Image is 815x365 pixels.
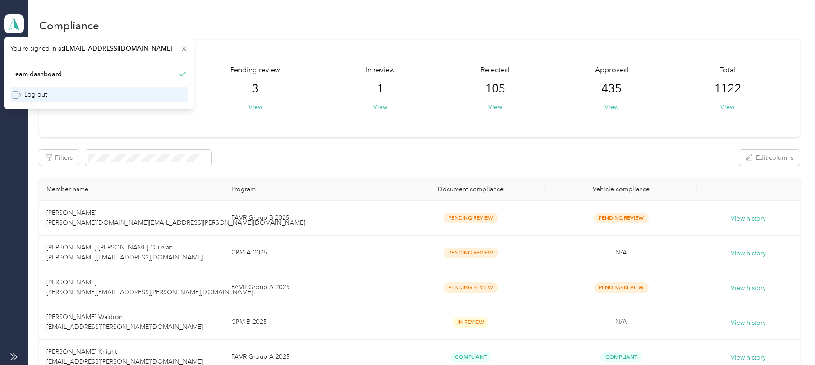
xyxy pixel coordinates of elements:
[10,44,188,53] span: You’re signed in as
[604,102,618,112] button: View
[488,102,502,112] button: View
[224,201,395,236] td: FAVR Group B 2025
[595,65,628,76] span: Approved
[444,248,498,258] span: Pending Review
[248,102,262,112] button: View
[714,82,741,96] span: 1122
[481,65,509,76] span: Rejected
[252,82,259,96] span: 3
[453,317,489,328] span: In Review
[39,150,79,166] button: Filters
[731,283,766,293] button: View history
[366,65,395,76] span: In review
[731,249,766,259] button: View history
[720,102,734,112] button: View
[39,178,224,201] th: Member name
[12,90,47,99] div: Log out
[731,318,766,328] button: View history
[765,314,815,365] iframe: Everlance-gr Chat Button Frame
[12,69,62,79] div: Team dashboard
[46,313,203,331] span: [PERSON_NAME] Waldron [EMAIL_ADDRESS][PERSON_NAME][DOMAIN_NAME]
[224,236,395,270] td: CPM A 2025
[230,65,280,76] span: Pending review
[485,82,505,96] span: 105
[731,353,766,363] button: View history
[450,352,491,362] span: Compliant
[224,178,395,201] th: Program
[373,102,387,112] button: View
[615,249,627,256] span: N/A
[224,305,395,340] td: CPM B 2025
[553,185,689,193] div: Vehicle compliance
[594,282,649,293] span: Pending Review
[615,318,627,326] span: N/A
[601,82,622,96] span: 435
[739,150,800,166] button: Edit columns
[731,214,766,224] button: View history
[403,185,539,193] div: Document compliance
[46,244,203,261] span: [PERSON_NAME] [PERSON_NAME] Quirvan [PERSON_NAME][EMAIL_ADDRESS][DOMAIN_NAME]
[444,213,498,223] span: Pending Review
[46,278,253,296] span: [PERSON_NAME] [PERSON_NAME][EMAIL_ADDRESS][PERSON_NAME][DOMAIN_NAME]
[600,352,642,362] span: Compliant
[377,82,384,96] span: 1
[64,45,172,52] span: [EMAIL_ADDRESS][DOMAIN_NAME]
[720,65,735,76] span: Total
[444,282,498,293] span: Pending Review
[39,21,99,30] h1: Compliance
[224,270,395,305] td: FAVR Group A 2025
[594,213,649,223] span: Pending Review
[46,209,305,226] span: [PERSON_NAME] [PERSON_NAME][DOMAIN_NAME][EMAIL_ADDRESS][PERSON_NAME][DOMAIN_NAME]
